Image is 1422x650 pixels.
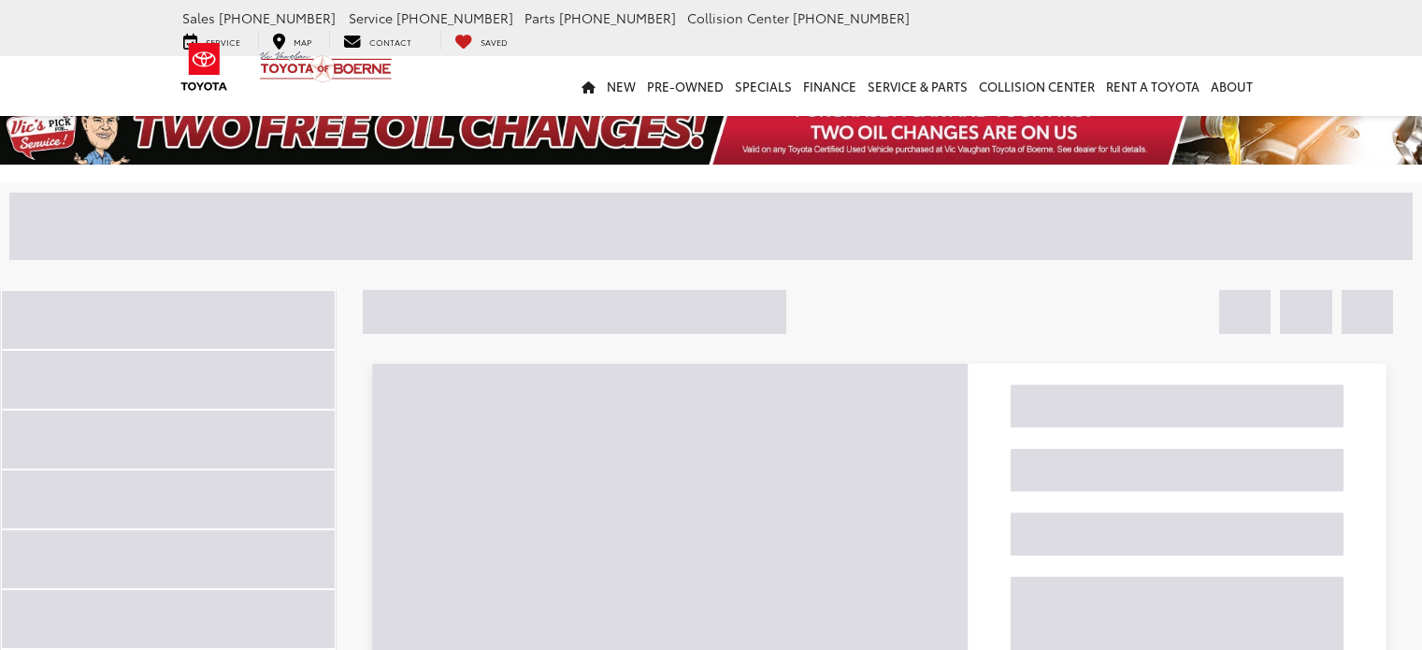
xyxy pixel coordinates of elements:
[169,31,254,50] a: Service
[1100,56,1205,116] a: Rent a Toyota
[349,8,393,27] span: Service
[559,8,676,27] span: [PHONE_NUMBER]
[182,8,215,27] span: Sales
[729,56,797,116] a: Specials
[329,31,425,50] a: Contact
[793,8,910,27] span: [PHONE_NUMBER]
[219,8,336,27] span: [PHONE_NUMBER]
[481,36,508,48] span: Saved
[973,56,1100,116] a: Collision Center
[396,8,513,27] span: [PHONE_NUMBER]
[601,56,641,116] a: New
[576,56,601,116] a: Home
[169,36,239,97] img: Toyota
[1205,56,1258,116] a: About
[862,56,973,116] a: Service & Parts: Opens in a new tab
[259,51,393,83] img: Vic Vaughan Toyota of Boerne
[258,31,325,50] a: Map
[641,56,729,116] a: Pre-Owned
[687,8,789,27] span: Collision Center
[440,31,522,50] a: My Saved Vehicles
[524,8,555,27] span: Parts
[797,56,862,116] a: Finance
